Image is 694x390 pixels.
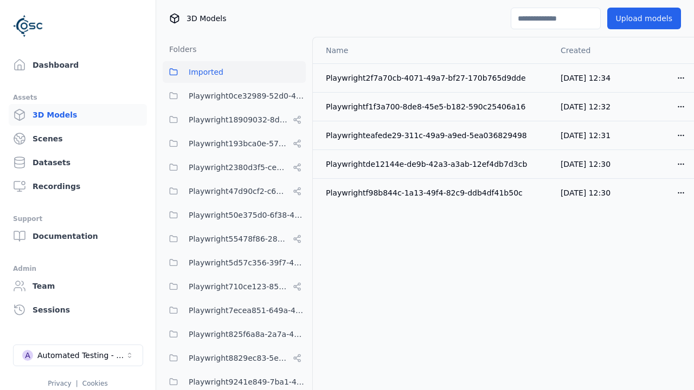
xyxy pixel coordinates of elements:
span: [DATE] 12:32 [561,102,611,111]
span: Playwright710ce123-85fd-4f8c-9759-23c3308d8830 [189,280,288,293]
button: Select a workspace [13,344,143,366]
span: [DATE] 12:34 [561,74,611,82]
a: Datasets [9,152,147,173]
a: Privacy [48,380,71,387]
span: Playwright9241e849-7ba1-474f-9275-02cfa81d37fc [189,375,306,388]
button: Playwright47d90cf2-c635-4353-ba3b-5d4538945666 [163,180,306,202]
div: Playwrightf1f3a700-8de8-45e5-b182-590c25406a16 [326,101,543,112]
button: Playwright193bca0e-57fa-418d-8ea9-45122e711dc7 [163,133,306,154]
a: Cookies [82,380,108,387]
div: A [22,350,33,361]
div: Playwrighteafede29-311c-49a9-a9ed-5ea036829498 [326,130,543,141]
button: Playwright710ce123-85fd-4f8c-9759-23c3308d8830 [163,276,306,297]
span: Playwright825f6a8a-2a7a-425c-94f7-650318982f69 [189,328,306,341]
a: Sessions [9,299,147,321]
a: Documentation [9,225,147,247]
th: Name [313,37,552,63]
span: Playwright0ce32989-52d0-45cf-b5b9-59d5033d313a [189,89,306,102]
button: Playwright825f6a8a-2a7a-425c-94f7-650318982f69 [163,323,306,345]
span: Imported [189,66,223,79]
button: Imported [163,61,306,83]
button: Playwright8829ec83-5e68-4376-b984-049061a310ed [163,347,306,369]
button: Playwright0ce32989-52d0-45cf-b5b9-59d5033d313a [163,85,306,107]
div: Admin [13,262,143,275]
th: Created [552,37,624,63]
div: Playwrightf98b844c-1a13-49f4-82c9-ddb4df41b50c [326,187,543,198]
button: Playwright2380d3f5-cebf-494e-b965-66be4d67505e [163,157,306,178]
span: Playwright5d57c356-39f7-47ed-9ab9-d0409ac6cddc [189,256,306,269]
span: [DATE] 12:31 [561,131,611,140]
span: [DATE] 12:30 [561,188,611,197]
span: [DATE] 12:30 [561,160,611,168]
img: Logo [13,11,43,41]
div: Support [13,212,143,225]
span: Playwright47d90cf2-c635-4353-ba3b-5d4538945666 [189,185,288,198]
a: 3D Models [9,104,147,126]
button: Playwright7ecea851-649a-419a-985e-fcff41a98b20 [163,300,306,321]
a: Dashboard [9,54,147,76]
span: Playwright193bca0e-57fa-418d-8ea9-45122e711dc7 [189,137,288,150]
span: Playwright18909032-8d07-45c5-9c81-9eec75d0b16b [189,113,288,126]
span: Playwright8829ec83-5e68-4376-b984-049061a310ed [189,352,288,365]
span: | [76,380,78,387]
button: Playwright50e375d0-6f38-48a7-96e0-b0dcfa24b72f [163,204,306,226]
span: Playwright50e375d0-6f38-48a7-96e0-b0dcfa24b72f [189,209,306,222]
span: 3D Models [187,13,226,24]
span: Playwright55478f86-28dc-49b8-8d1f-c7b13b14578c [189,232,288,245]
button: Playwright18909032-8d07-45c5-9c81-9eec75d0b16b [163,109,306,131]
h3: Folders [163,44,197,55]
div: Assets [13,91,143,104]
a: Recordings [9,175,147,197]
div: Automated Testing - Playwright [37,350,125,361]
button: Playwright55478f86-28dc-49b8-8d1f-c7b13b14578c [163,228,306,250]
button: Upload models [607,8,681,29]
div: Playwrightde12144e-de9b-42a3-a3ab-12ef4db7d3cb [326,159,543,170]
span: Playwright2380d3f5-cebf-494e-b965-66be4d67505e [189,161,288,174]
a: Scenes [9,128,147,149]
a: Team [9,275,147,297]
span: Playwright7ecea851-649a-419a-985e-fcff41a98b20 [189,304,306,317]
button: Playwright5d57c356-39f7-47ed-9ab9-d0409ac6cddc [163,252,306,274]
div: Playwright2f7a70cb-4071-49a7-bf27-170b765d9dde [326,73,543,83]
